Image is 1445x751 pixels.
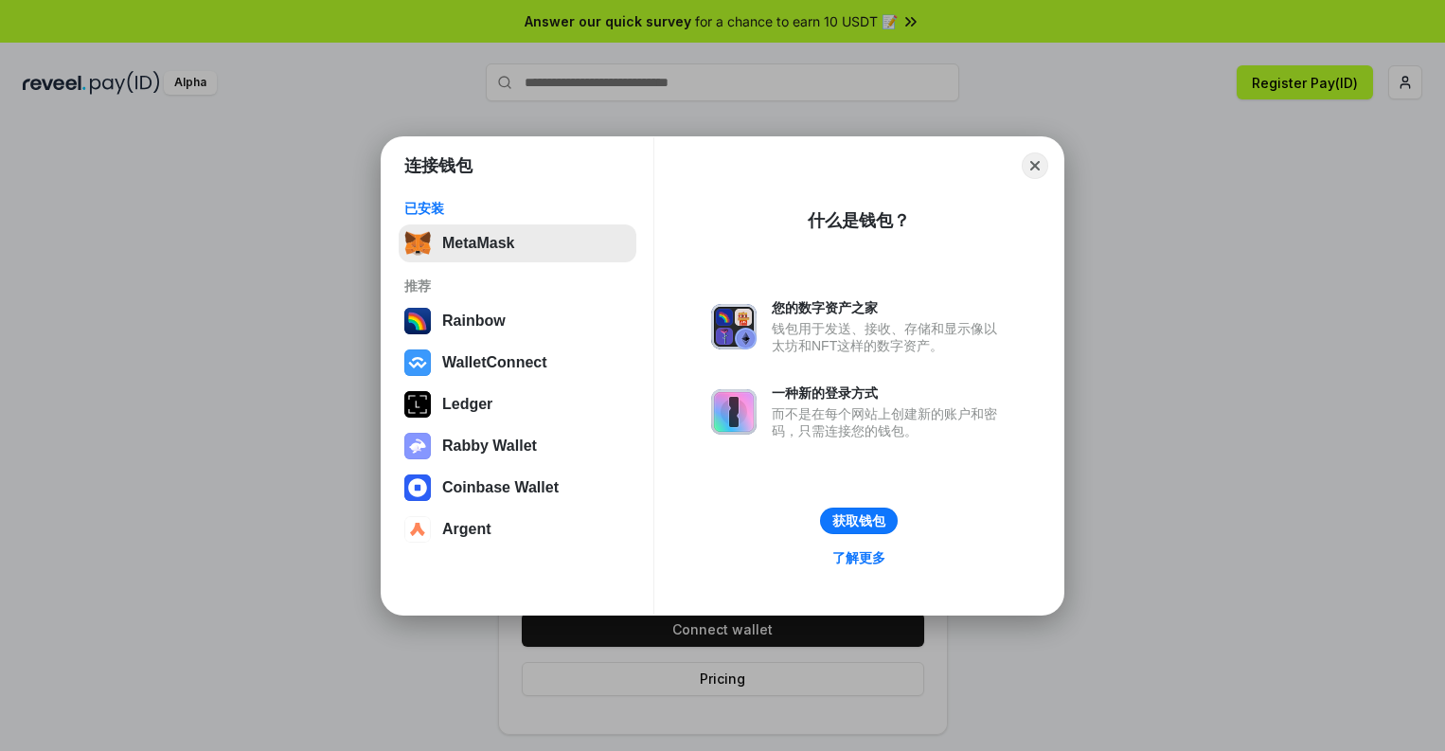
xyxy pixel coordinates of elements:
img: svg+xml,%3Csvg%20xmlns%3D%22http%3A%2F%2Fwww.w3.org%2F2000%2Fsvg%22%20fill%3D%22none%22%20viewBox... [711,304,757,349]
button: 获取钱包 [820,508,898,534]
div: 钱包用于发送、接收、存储和显示像以太坊和NFT这样的数字资产。 [772,320,1007,354]
button: MetaMask [399,224,636,262]
div: 已安装 [404,200,631,217]
img: svg+xml,%3Csvg%20xmlns%3D%22http%3A%2F%2Fwww.w3.org%2F2000%2Fsvg%22%20fill%3D%22none%22%20viewBox... [711,389,757,435]
div: 一种新的登录方式 [772,384,1007,402]
div: Rabby Wallet [442,438,537,455]
div: 获取钱包 [832,512,885,529]
button: Coinbase Wallet [399,469,636,507]
div: Rainbow [442,313,506,330]
div: Coinbase Wallet [442,479,559,496]
div: Argent [442,521,491,538]
button: Argent [399,510,636,548]
a: 了解更多 [821,545,897,570]
img: svg+xml,%3Csvg%20xmlns%3D%22http%3A%2F%2Fwww.w3.org%2F2000%2Fsvg%22%20width%3D%2228%22%20height%3... [404,391,431,418]
button: WalletConnect [399,344,636,382]
img: svg+xml,%3Csvg%20fill%3D%22none%22%20height%3D%2233%22%20viewBox%3D%220%200%2035%2033%22%20width%... [404,230,431,257]
button: Rainbow [399,302,636,340]
div: 推荐 [404,277,631,295]
img: svg+xml,%3Csvg%20width%3D%22120%22%20height%3D%22120%22%20viewBox%3D%220%200%20120%20120%22%20fil... [404,308,431,334]
h1: 连接钱包 [404,154,473,177]
div: 什么是钱包？ [808,209,910,232]
div: WalletConnect [442,354,547,371]
img: svg+xml,%3Csvg%20width%3D%2228%22%20height%3D%2228%22%20viewBox%3D%220%200%2028%2028%22%20fill%3D... [404,516,431,543]
div: 了解更多 [832,549,885,566]
div: Ledger [442,396,492,413]
img: svg+xml,%3Csvg%20width%3D%2228%22%20height%3D%2228%22%20viewBox%3D%220%200%2028%2028%22%20fill%3D... [404,474,431,501]
button: Rabby Wallet [399,427,636,465]
img: svg+xml,%3Csvg%20width%3D%2228%22%20height%3D%2228%22%20viewBox%3D%220%200%2028%2028%22%20fill%3D... [404,349,431,376]
div: 而不是在每个网站上创建新的账户和密码，只需连接您的钱包。 [772,405,1007,439]
img: svg+xml,%3Csvg%20xmlns%3D%22http%3A%2F%2Fwww.w3.org%2F2000%2Fsvg%22%20fill%3D%22none%22%20viewBox... [404,433,431,459]
div: MetaMask [442,235,514,252]
button: Close [1022,152,1048,179]
div: 您的数字资产之家 [772,299,1007,316]
button: Ledger [399,385,636,423]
